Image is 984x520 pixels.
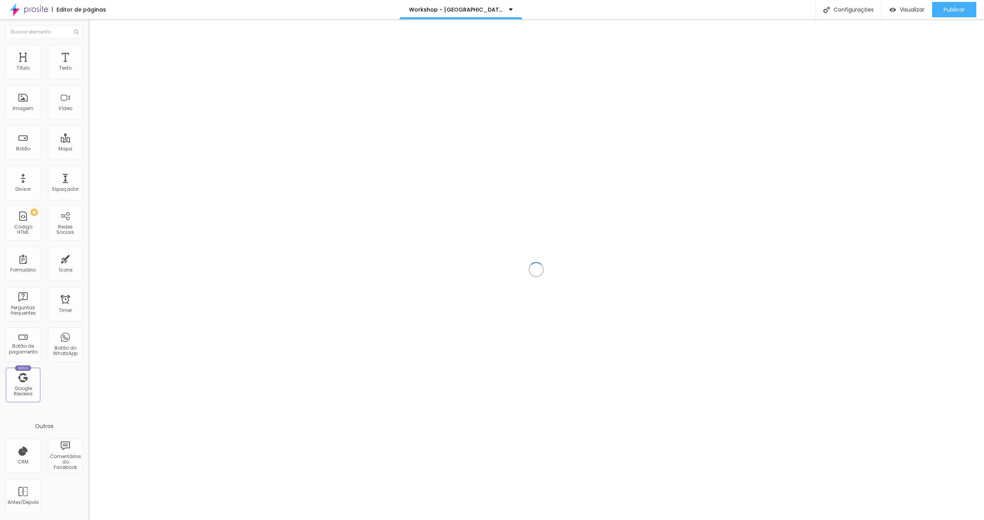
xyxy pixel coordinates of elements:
div: Ícone [59,267,72,273]
div: Perguntas frequentes [8,305,38,316]
div: Timer [59,308,72,313]
div: Antes/Depois [8,500,38,505]
div: Divisor [15,187,31,192]
div: Botão do WhatsApp [50,345,80,357]
div: Redes Sociais [50,224,80,235]
img: Icone [74,30,78,34]
button: Publicar [932,2,976,17]
div: Novo [15,365,32,371]
img: view-1.svg [889,7,896,13]
p: Workshop - [GEOGRAPHIC_DATA] [409,7,503,12]
div: Formulário [10,267,36,273]
span: Visualizar [900,7,924,13]
div: Botão de pagamento [8,343,38,355]
div: Mapa [58,146,72,152]
img: Icone [823,7,830,13]
div: Google Reviews [8,386,38,397]
div: Código HTML [8,224,38,235]
div: Título [17,65,30,71]
div: Vídeo [58,106,72,111]
div: Texto [59,65,71,71]
div: Comentários do Facebook [50,454,80,470]
div: Botão [16,146,30,152]
div: CRM [18,459,28,465]
input: Buscar elemento [6,25,83,39]
span: Publicar [944,7,965,13]
button: Visualizar [882,2,932,17]
div: Imagem [13,106,33,111]
div: Editor de páginas [52,7,106,12]
div: Espaçador [52,187,78,192]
